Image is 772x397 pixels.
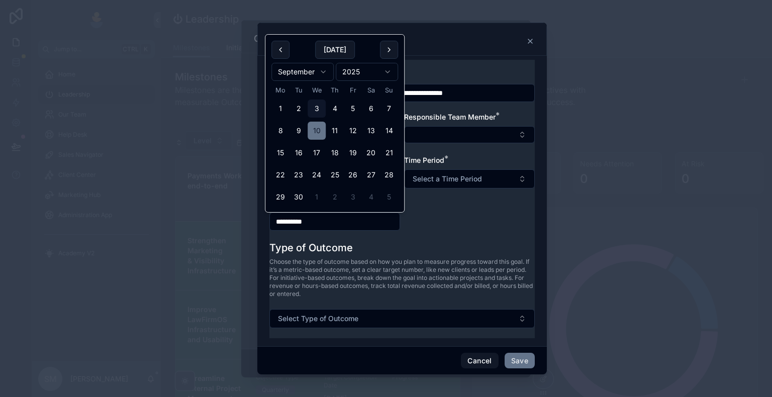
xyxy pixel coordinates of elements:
button: Today, Wednesday, 3 September 2025 [308,100,326,118]
button: Monday, 8 September 2025 [271,122,289,140]
button: Thursday, 11 September 2025 [326,122,344,140]
button: Monday, 29 September 2025 [271,188,289,206]
button: Tuesday, 2 September 2025 [289,100,308,118]
button: Thursday, 18 September 2025 [326,144,344,162]
button: Sunday, 5 October 2025 [380,188,398,206]
button: Tuesday, 16 September 2025 [289,144,308,162]
button: Monday, 1 September 2025 [271,100,289,118]
button: Saturday, 13 September 2025 [362,122,380,140]
span: Select a Time Period [413,174,482,184]
th: Sunday [380,85,398,95]
span: Select Type of Outcome [278,314,358,324]
th: Saturday [362,85,380,95]
button: Thursday, 2 October 2025 [326,188,344,206]
th: Wednesday [308,85,326,95]
button: Sunday, 7 September 2025 [380,100,398,118]
th: Friday [344,85,362,95]
button: Saturday, 4 October 2025 [362,188,380,206]
th: Thursday [326,85,344,95]
button: Save [505,353,535,369]
button: Saturday, 27 September 2025 [362,166,380,184]
button: Wednesday, 24 September 2025 [308,166,326,184]
table: September 2025 [271,85,398,206]
button: Friday, 26 September 2025 [344,166,362,184]
span: Choose the type of outcome based on how you plan to measure progress toward this goal. If it’s a ... [269,258,535,298]
button: Tuesday, 30 September 2025 [289,188,308,206]
button: Wednesday, 17 September 2025 [308,144,326,162]
button: Select Button [404,169,535,188]
button: Wednesday, 10 September 2025, selected [308,122,326,140]
button: Monday, 15 September 2025 [271,144,289,162]
button: Wednesday, 1 October 2025 [308,188,326,206]
button: Select Button [269,309,535,328]
span: Responsible Team Member [404,113,496,121]
button: [DATE] [315,41,355,59]
button: Friday, 5 September 2025 [344,100,362,118]
button: Thursday, 4 September 2025 [326,100,344,118]
button: Tuesday, 9 September 2025 [289,122,308,140]
button: Sunday, 28 September 2025 [380,166,398,184]
button: Saturday, 20 September 2025 [362,144,380,162]
button: Sunday, 21 September 2025 [380,144,398,162]
button: Friday, 3 October 2025 [344,188,362,206]
button: Thursday, 25 September 2025 [326,166,344,184]
th: Tuesday [289,85,308,95]
button: Friday, 19 September 2025 [344,144,362,162]
button: Saturday, 6 September 2025 [362,100,380,118]
button: Friday, 12 September 2025 [344,122,362,140]
h1: Type of Outcome [269,241,353,255]
button: Tuesday, 23 September 2025 [289,166,308,184]
button: Cancel [461,353,498,369]
th: Monday [271,85,289,95]
button: Sunday, 14 September 2025 [380,122,398,140]
button: Select Button [404,126,535,143]
button: Monday, 22 September 2025 [271,166,289,184]
span: Time Period [404,156,444,164]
